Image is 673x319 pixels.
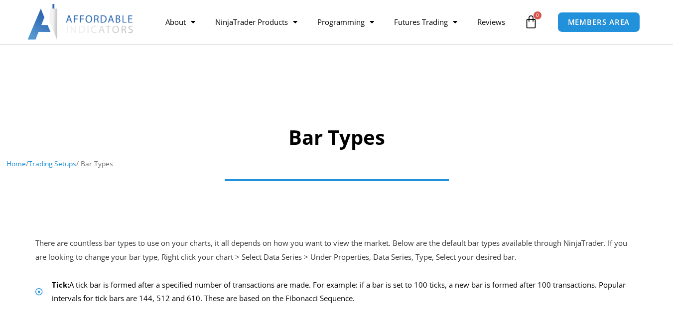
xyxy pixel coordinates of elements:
[307,10,384,33] a: Programming
[35,236,638,264] p: There are countless bar types to use on your charts, it all depends on how you want to view the m...
[27,4,135,40] img: LogoAI | Affordable Indicators – NinjaTrader
[384,10,467,33] a: Futures Trading
[52,280,69,290] b: Tick:
[205,10,307,33] a: NinjaTrader Products
[534,11,541,19] span: 0
[6,123,667,151] h1: Bar Types
[28,159,76,168] a: Trading Setups
[6,157,667,170] nav: Breadcrumb
[509,7,553,36] a: 0
[155,10,205,33] a: About
[49,278,638,306] span: A tick bar is formed after a specified number of transactions are made. For example: if a bar is ...
[6,159,26,168] a: Home
[467,10,515,33] a: Reviews
[557,12,641,32] a: MEMBERS AREA
[155,10,522,33] nav: Menu
[568,18,630,26] span: MEMBERS AREA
